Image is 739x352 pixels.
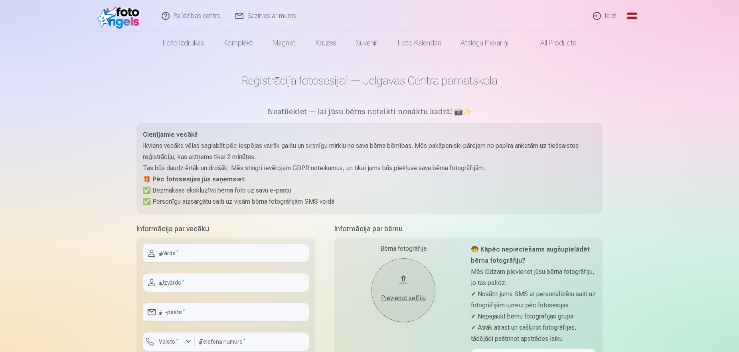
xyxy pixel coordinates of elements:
div: Bērna fotogrāfija [341,244,466,254]
a: Komplekti [214,32,263,54]
a: Krūzes [306,32,346,54]
strong: Cienījamie vecāki! [143,131,198,138]
strong: 🧒 Kāpēc nepieciešams augšupielādēt bērna fotogrāfiju? [471,246,590,264]
div: Pievienot selfiju [379,293,427,303]
p: ✅ Personīgu aizsargātu saiti uz visām bērna fotogrāfijām SMS veidā [143,196,596,207]
strong: 🎁 Pēc fotosesijas jūs saņemsiet: [143,175,246,183]
p: Mēs lūdzam pievienot jūsu bērna fotogrāfiju, jo tas palīdz: [471,266,596,289]
button: Valsts* [143,332,195,351]
a: All products [518,32,586,54]
p: Tas būs daudz ērtāk un drošāk. Mēs stingri ievērojam GDPR noteikumus, un tikai jums būs piekļuve ... [143,163,596,174]
h5: Neatliekiet — lai jūsu bērns noteikti nonāktu kadrā! 📸✨ [136,107,603,118]
a: Magnēti [263,32,306,54]
h5: Informācija par bērnu [334,223,603,234]
a: Foto kalendāri [388,32,451,54]
p: ✔ Nepajaukt bērnu fotogrāfijas grupā [471,311,596,322]
a: Suvenīri [346,32,388,54]
h1: Reģistrācija fotosesijai — Jelgavas Centra pamatskola [136,73,603,88]
p: Ikviens vecāks vēlas saglabāt pēc iespējas vairāk gaišu un sirsnīgu mirkļu no sava bērna bērnības... [143,140,596,163]
img: /fa1 [97,3,143,29]
button: Pievienot selfiju [371,258,435,322]
p: ✔ Ātrāk atrast un sašķirot fotogrāfijas, tādējādi paātrinot apstrādes laiku [471,322,596,344]
h5: Informācija par vecāku [136,223,315,234]
p: ✅ Bezmaksas ekskluzīvu bērna foto uz savu e-pastu [143,185,596,196]
label: Valsts [156,338,182,346]
p: ✔ Nosūtīt jums SMS ar personalizētu saiti uz fotogrāfijām uzreiz pēc fotosesijas [471,289,596,311]
a: Atslēgu piekariņi [451,32,518,54]
a: Foto izdrukas [153,32,214,54]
